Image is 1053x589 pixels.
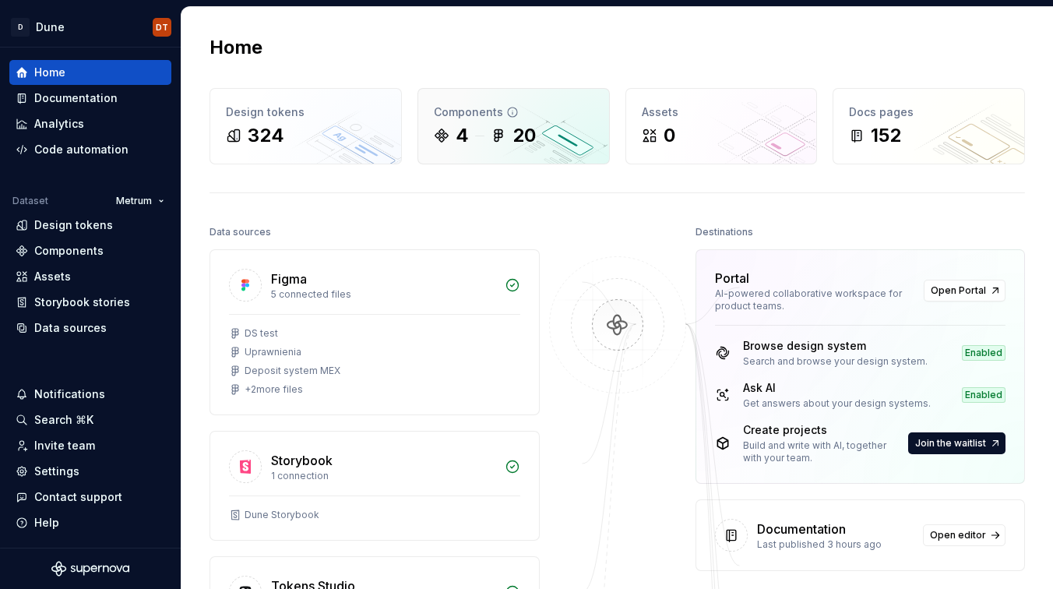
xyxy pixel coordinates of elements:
[245,383,303,396] div: + 2 more files
[210,249,540,415] a: Figma5 connected filesDS testUprawnieniaDeposit system MEX+2more files
[34,515,59,531] div: Help
[696,221,753,243] div: Destinations
[248,123,284,148] div: 324
[9,290,171,315] a: Storybook stories
[9,238,171,263] a: Components
[962,387,1005,403] div: Enabled
[9,264,171,289] a: Assets
[9,137,171,162] a: Code automation
[116,195,152,207] span: Metrum
[9,433,171,458] a: Invite team
[743,439,906,464] div: Build and write with AI, together with your team.
[642,104,801,120] div: Assets
[34,269,71,284] div: Assets
[34,116,84,132] div: Analytics
[12,195,48,207] div: Dataset
[743,338,928,354] div: Browse design system
[3,10,178,44] button: DDuneDT
[664,123,675,148] div: 0
[156,21,168,34] div: DT
[109,190,171,212] button: Metrum
[34,90,118,106] div: Documentation
[757,538,914,551] div: Last published 3 hours ago
[9,382,171,407] button: Notifications
[34,489,122,505] div: Contact support
[9,407,171,432] button: Search ⌘K
[11,18,30,37] div: D
[743,380,931,396] div: Ask AI
[715,269,749,287] div: Portal
[931,284,986,297] span: Open Portal
[849,104,1009,120] div: Docs pages
[34,65,65,80] div: Home
[9,510,171,535] button: Help
[34,243,104,259] div: Components
[456,123,469,148] div: 4
[715,287,915,312] div: AI-powered collaborative workspace for product teams.
[9,60,171,85] a: Home
[512,123,536,148] div: 20
[34,217,113,233] div: Design tokens
[930,529,986,541] span: Open editor
[908,432,1005,454] button: Join the waitlist
[757,520,846,538] div: Documentation
[9,213,171,238] a: Design tokens
[915,437,986,450] span: Join the waitlist
[36,19,65,35] div: Dune
[210,221,271,243] div: Data sources
[271,470,495,482] div: 1 connection
[9,485,171,510] button: Contact support
[743,422,906,438] div: Create projects
[34,142,129,157] div: Code automation
[9,459,171,484] a: Settings
[924,280,1005,302] a: Open Portal
[34,438,95,453] div: Invite team
[245,346,301,358] div: Uprawnienia
[271,270,307,288] div: Figma
[871,123,901,148] div: 152
[34,412,93,428] div: Search ⌘K
[245,509,319,521] div: Dune Storybook
[833,88,1025,164] a: Docs pages152
[743,397,931,410] div: Get answers about your design systems.
[9,111,171,136] a: Analytics
[34,464,79,479] div: Settings
[9,86,171,111] a: Documentation
[226,104,386,120] div: Design tokens
[210,88,402,164] a: Design tokens324
[210,35,262,60] h2: Home
[245,327,278,340] div: DS test
[962,345,1005,361] div: Enabled
[210,431,540,541] a: Storybook1 connectionDune Storybook
[245,365,340,377] div: Deposit system MEX
[743,355,928,368] div: Search and browse your design system.
[271,451,333,470] div: Storybook
[417,88,610,164] a: Components420
[34,294,130,310] div: Storybook stories
[625,88,818,164] a: Assets0
[51,561,129,577] svg: Supernova Logo
[271,288,495,301] div: 5 connected files
[34,320,107,336] div: Data sources
[923,524,1005,546] a: Open editor
[434,104,593,120] div: Components
[34,386,105,402] div: Notifications
[9,316,171,340] a: Data sources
